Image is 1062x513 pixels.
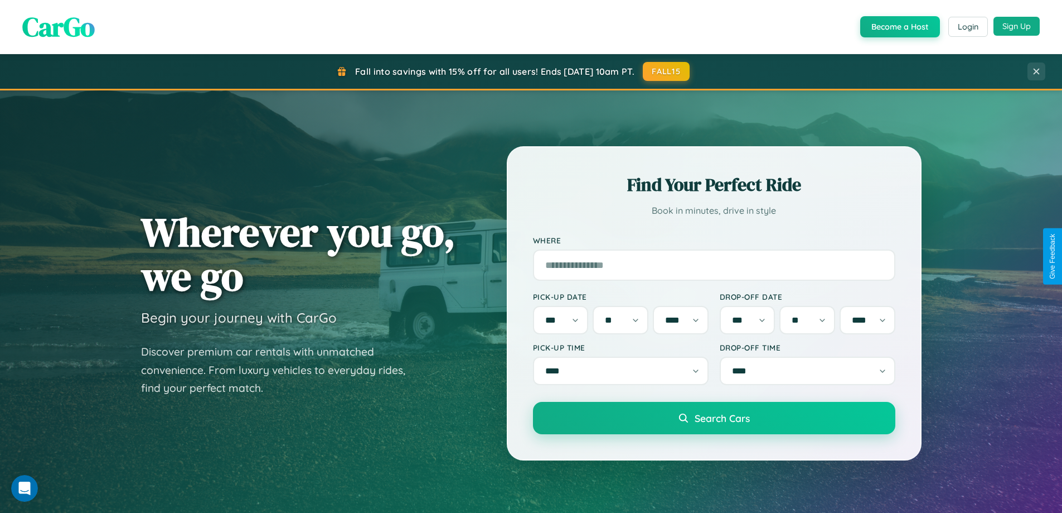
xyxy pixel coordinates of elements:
label: Drop-off Time [720,343,895,352]
iframe: Intercom live chat [11,475,38,502]
span: Fall into savings with 15% off for all users! Ends [DATE] 10am PT. [355,66,634,77]
span: Search Cars [695,412,750,424]
label: Pick-up Time [533,343,709,352]
button: FALL15 [643,62,690,81]
p: Book in minutes, drive in style [533,203,895,219]
h2: Find Your Perfect Ride [533,172,895,197]
h1: Wherever you go, we go [141,210,455,298]
label: Drop-off Date [720,292,895,301]
button: Sign Up [993,17,1040,36]
label: Pick-up Date [533,292,709,301]
div: Give Feedback [1049,234,1056,279]
p: Discover premium car rentals with unmatched convenience. From luxury vehicles to everyday rides, ... [141,343,420,397]
button: Become a Host [860,16,940,37]
button: Search Cars [533,402,895,434]
button: Login [948,17,988,37]
label: Where [533,236,895,245]
span: CarGo [22,8,95,45]
h3: Begin your journey with CarGo [141,309,337,326]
